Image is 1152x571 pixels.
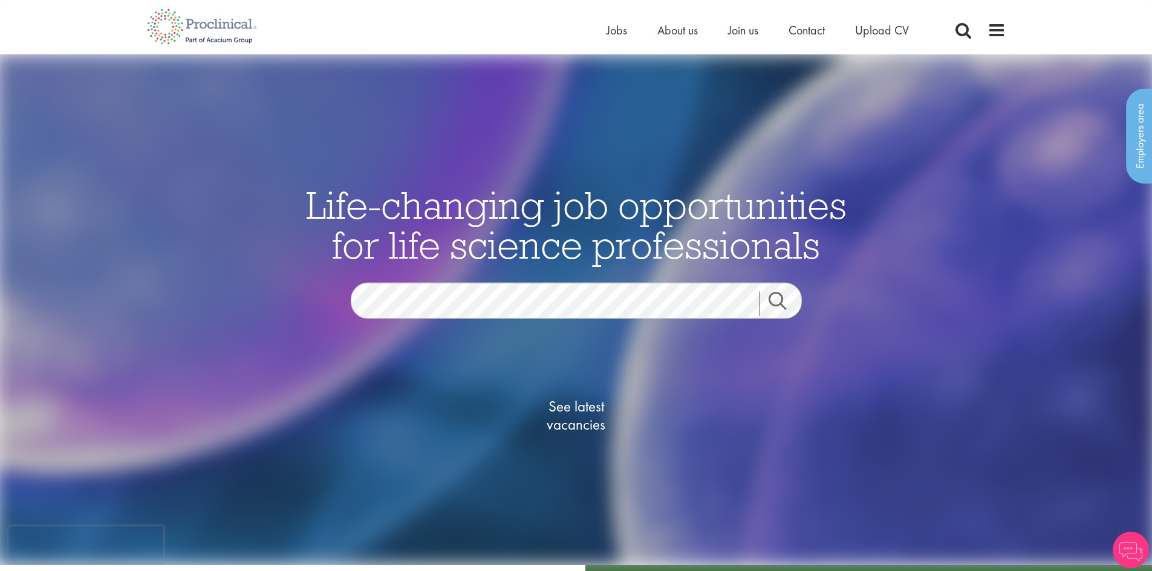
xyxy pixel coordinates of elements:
span: See latest vacancies [516,397,637,433]
span: Life-changing job opportunities for life science professionals [306,180,847,268]
a: Jobs [607,22,627,38]
a: Join us [728,22,758,38]
a: Job search submit button [759,291,811,315]
a: Upload CV [855,22,909,38]
img: Chatbot [1113,532,1149,568]
a: See latestvacancies [516,349,637,482]
a: About us [657,22,698,38]
iframe: reCAPTCHA [8,526,163,563]
a: Contact [789,22,825,38]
